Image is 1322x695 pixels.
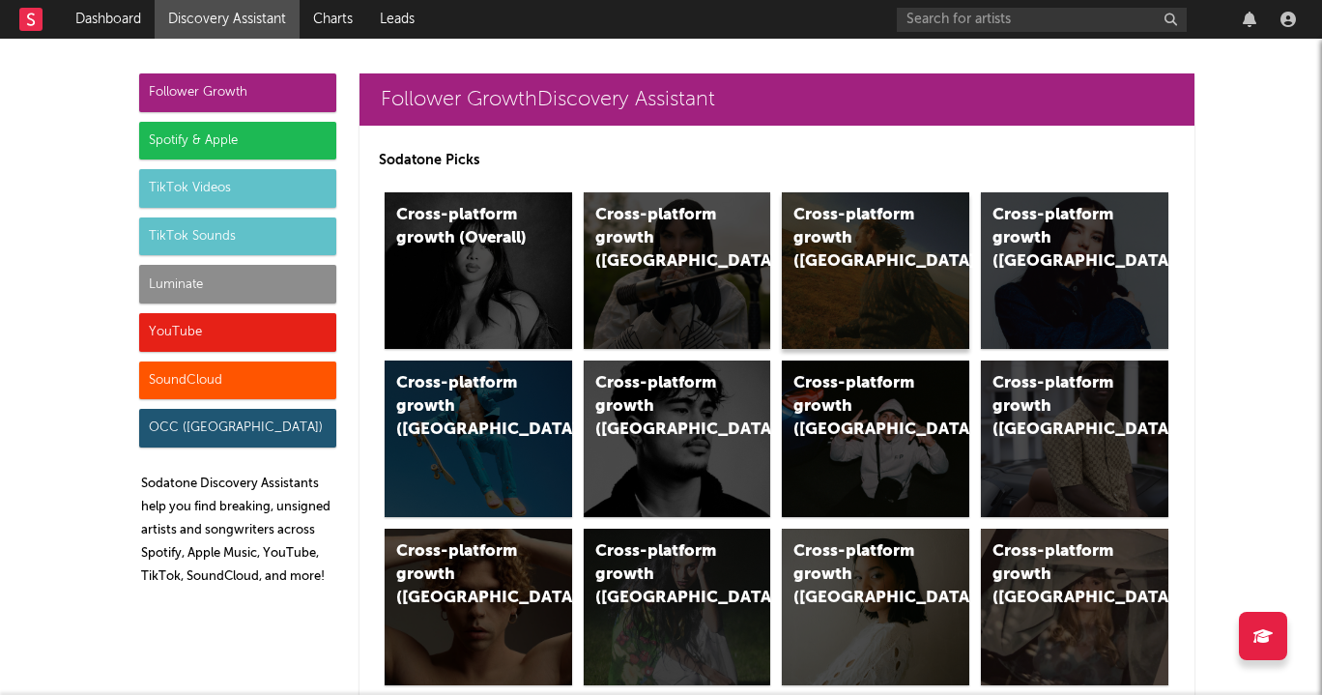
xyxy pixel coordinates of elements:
[584,529,771,685] a: Cross-platform growth ([GEOGRAPHIC_DATA])
[139,169,336,208] div: TikTok Videos
[385,529,572,685] a: Cross-platform growth ([GEOGRAPHIC_DATA])
[139,265,336,304] div: Luminate
[396,204,528,250] div: Cross-platform growth (Overall)
[981,361,1168,517] a: Cross-platform growth ([GEOGRAPHIC_DATA])
[793,204,925,274] div: Cross-platform growth ([GEOGRAPHIC_DATA])
[992,540,1124,610] div: Cross-platform growth ([GEOGRAPHIC_DATA])
[897,8,1187,32] input: Search for artists
[385,192,572,349] a: Cross-platform growth (Overall)
[139,217,336,256] div: TikTok Sounds
[139,362,336,400] div: SoundCloud
[595,372,727,442] div: Cross-platform growth ([GEOGRAPHIC_DATA])
[141,473,336,589] p: Sodatone Discovery Assistants help you find breaking, unsigned artists and songwriters across Spo...
[782,529,969,685] a: Cross-platform growth ([GEOGRAPHIC_DATA])
[139,122,336,160] div: Spotify & Apple
[782,192,969,349] a: Cross-platform growth ([GEOGRAPHIC_DATA])
[793,372,925,442] div: Cross-platform growth ([GEOGRAPHIC_DATA]/GSA)
[359,73,1194,126] a: Follower GrowthDiscovery Assistant
[139,409,336,448] div: OCC ([GEOGRAPHIC_DATA])
[139,73,336,112] div: Follower Growth
[396,540,528,610] div: Cross-platform growth ([GEOGRAPHIC_DATA])
[992,204,1124,274] div: Cross-platform growth ([GEOGRAPHIC_DATA])
[584,192,771,349] a: Cross-platform growth ([GEOGRAPHIC_DATA])
[992,372,1124,442] div: Cross-platform growth ([GEOGRAPHIC_DATA])
[981,192,1168,349] a: Cross-platform growth ([GEOGRAPHIC_DATA])
[379,149,1175,172] p: Sodatone Picks
[793,540,925,610] div: Cross-platform growth ([GEOGRAPHIC_DATA])
[584,361,771,517] a: Cross-platform growth ([GEOGRAPHIC_DATA])
[782,361,969,517] a: Cross-platform growth ([GEOGRAPHIC_DATA]/GSA)
[595,204,727,274] div: Cross-platform growth ([GEOGRAPHIC_DATA])
[139,313,336,352] div: YouTube
[981,529,1168,685] a: Cross-platform growth ([GEOGRAPHIC_DATA])
[385,361,572,517] a: Cross-platform growth ([GEOGRAPHIC_DATA])
[396,372,528,442] div: Cross-platform growth ([GEOGRAPHIC_DATA])
[595,540,727,610] div: Cross-platform growth ([GEOGRAPHIC_DATA])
